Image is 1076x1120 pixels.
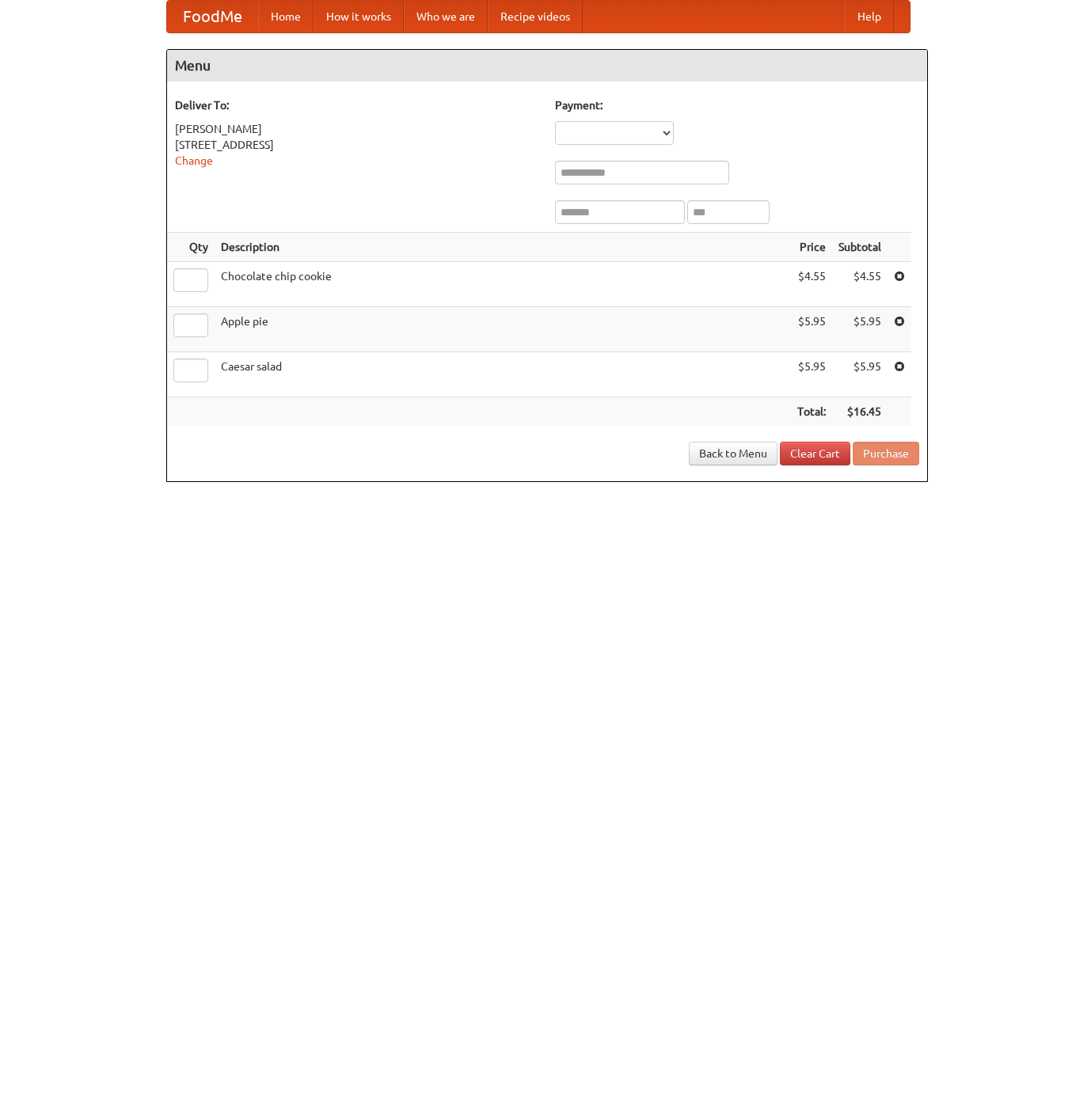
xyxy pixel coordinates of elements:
[832,233,888,262] th: Subtotal
[555,97,919,113] h5: Payment:
[832,352,888,397] td: $5.95
[175,154,213,167] a: Change
[258,1,314,32] a: Home
[845,1,894,32] a: Help
[791,307,832,352] td: $5.95
[832,262,888,307] td: $4.55
[215,262,791,307] td: Chocolate chip cookie
[488,1,583,32] a: Recipe videos
[404,1,488,32] a: Who we are
[167,1,258,32] a: FoodMe
[853,442,919,465] button: Purchase
[175,137,539,153] div: [STREET_ADDRESS]
[791,262,832,307] td: $4.55
[832,397,888,427] th: $16.45
[215,233,791,262] th: Description
[215,307,791,352] td: Apple pie
[832,307,888,352] td: $5.95
[780,442,850,465] a: Clear Cart
[791,352,832,397] td: $5.95
[175,121,539,137] div: [PERSON_NAME]
[314,1,404,32] a: How it works
[167,233,215,262] th: Qty
[175,97,539,113] h5: Deliver To:
[689,442,778,465] a: Back to Menu
[791,233,832,262] th: Price
[167,50,927,82] h4: Menu
[215,352,791,397] td: Caesar salad
[791,397,832,427] th: Total:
